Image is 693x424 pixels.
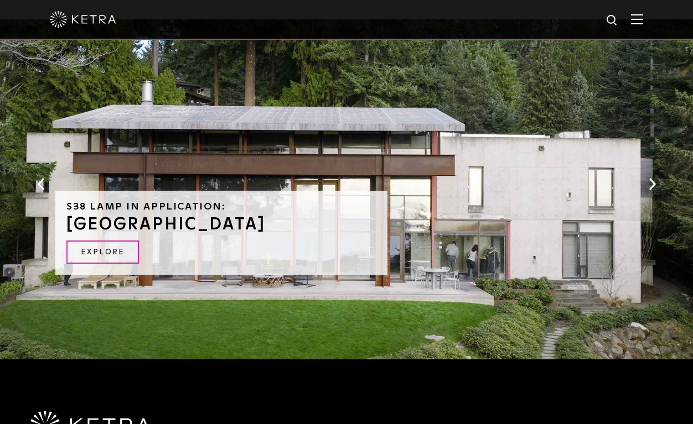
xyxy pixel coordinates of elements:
[606,14,619,28] img: search icon
[35,177,46,191] button: Previous
[647,177,658,191] button: Next
[66,202,376,212] h6: S38 Lamp in Application:
[66,216,376,233] h3: [GEOGRAPHIC_DATA]
[631,14,643,24] img: Hamburger%20Nav.svg
[50,11,116,28] img: ketra-logo-2019-white
[66,240,139,264] a: EXPLORE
